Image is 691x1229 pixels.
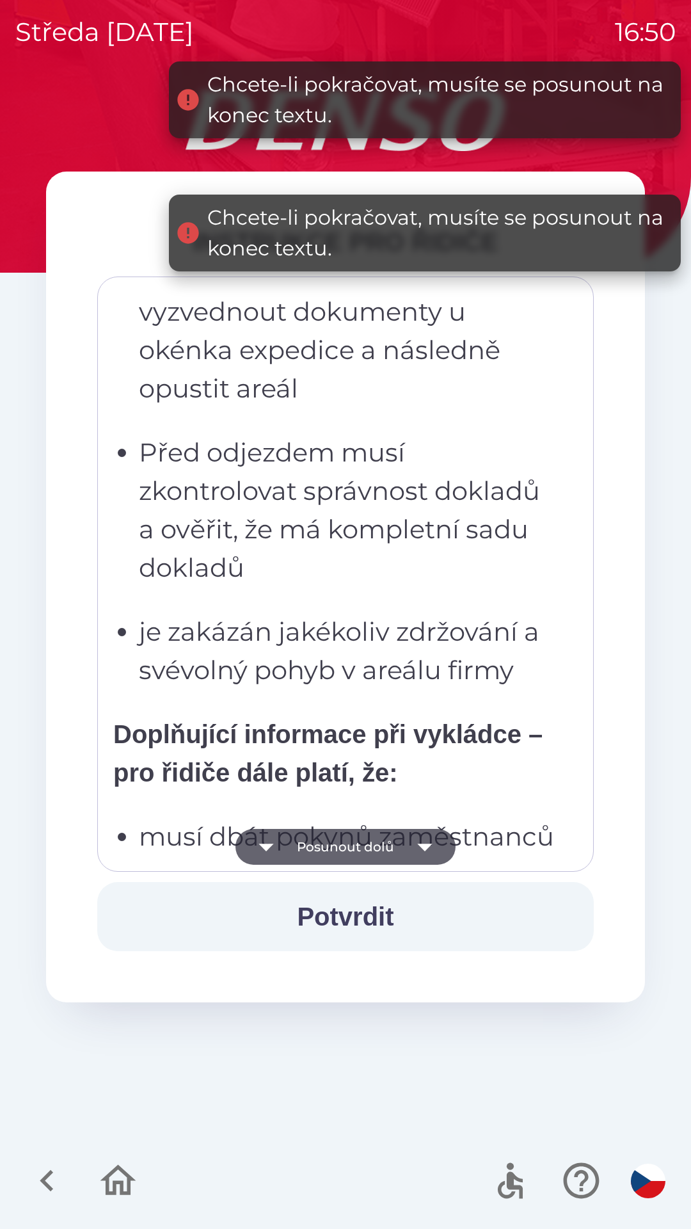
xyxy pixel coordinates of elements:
p: středa [DATE] [15,13,194,51]
div: INSTRUKCE PRO ŘIDIČE [97,223,594,261]
p: po odbavení uvolnit manipulační prostor a vyzvednout dokumenty u okénka expedice a následně opust... [139,216,560,408]
button: Potvrdit [97,882,594,951]
div: Chcete-li pokračovat, musíte se posunout na konec textu. [207,69,668,131]
p: Před odjezdem musí zkontrolovat správnost dokladů a ověřit, že má kompletní sadu dokladů [139,433,560,587]
p: musí dbát pokynů zaměstnanců skladu [139,817,560,894]
p: je zakázán jakékoliv zdržování a svévolný pohyb v areálu firmy [139,613,560,689]
button: Posunout dolů [235,829,456,865]
strong: Doplňující informace při vykládce – pro řidiče dále platí, že: [113,720,543,787]
div: Chcete-li pokračovat, musíte se posunout na konec textu. [207,202,668,264]
img: Logo [46,90,645,151]
p: 16:50 [615,13,676,51]
img: cs flag [631,1164,665,1198]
